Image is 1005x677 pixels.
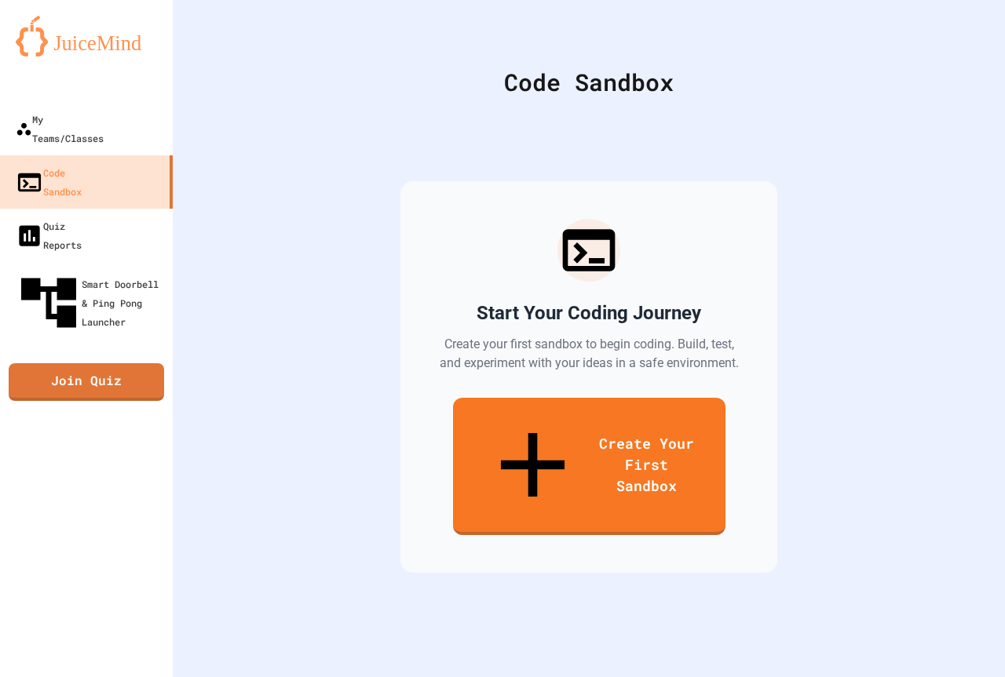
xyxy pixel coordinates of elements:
div: Quiz Reports [16,217,82,254]
a: Join Quiz [9,363,164,401]
div: My Teams/Classes [16,110,104,147]
h2: Start Your Coding Journey [477,300,701,326]
div: Smart Doorbell & Ping Pong Launcher [16,270,166,336]
img: logo-orange.svg [16,16,157,56]
div: Code Sandbox [16,163,82,201]
a: Create Your First Sandbox [453,398,725,535]
div: Code Sandbox [212,64,966,100]
p: Create your first sandbox to begin coding. Build, test, and experiment with your ideas in a safe ... [438,335,740,373]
